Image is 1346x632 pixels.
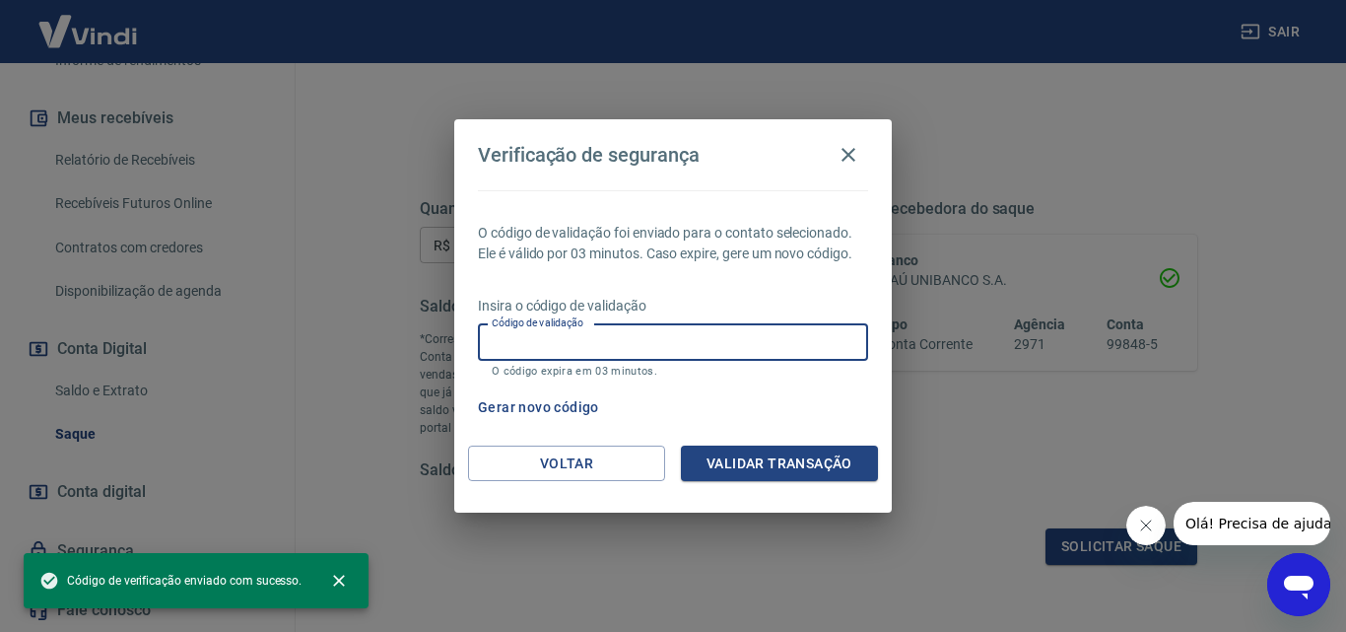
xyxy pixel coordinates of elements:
[1174,502,1330,545] iframe: Mensagem da empresa
[317,559,361,602] button: close
[478,223,868,264] p: O código de validação foi enviado para o contato selecionado. Ele é válido por 03 minutos. Caso e...
[12,14,166,30] span: Olá! Precisa de ajuda?
[681,446,878,482] button: Validar transação
[492,365,854,378] p: O código expira em 03 minutos.
[1267,553,1330,616] iframe: Botão para abrir a janela de mensagens
[39,571,302,591] span: Código de verificação enviado com sucesso.
[470,389,607,426] button: Gerar novo código
[468,446,665,482] button: Voltar
[478,296,868,316] p: Insira o código de validação
[478,143,700,167] h4: Verificação de segurança
[1126,506,1166,545] iframe: Fechar mensagem
[492,316,583,330] label: Código de validação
